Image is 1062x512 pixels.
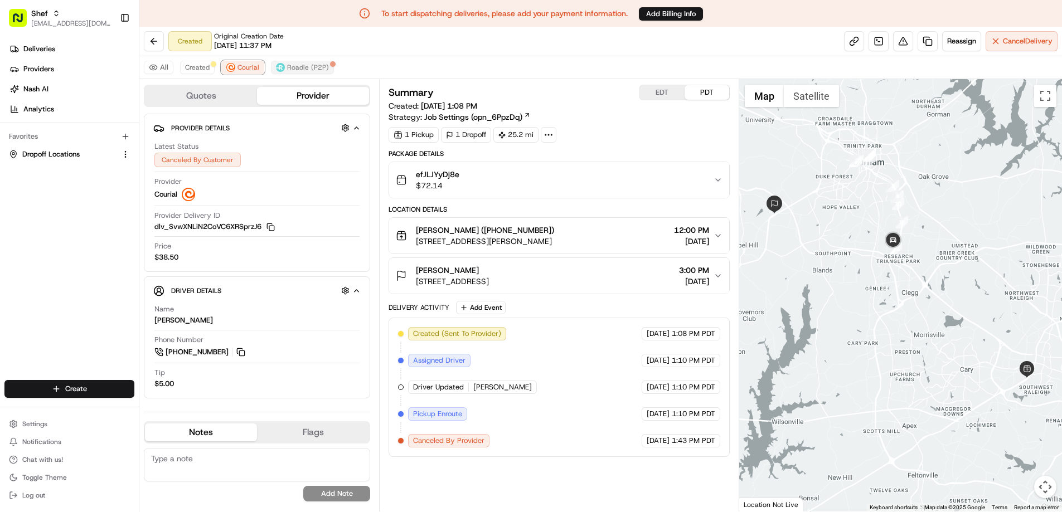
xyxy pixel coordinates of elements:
[413,355,465,365] span: Assigned Driver
[22,473,67,482] span: Toggle Theme
[31,8,48,19] button: Shef
[182,188,195,201] img: couriallogo.png
[23,44,55,54] span: Deliveries
[154,368,165,378] span: Tip
[784,85,839,107] button: Show satellite imagery
[22,491,45,500] span: Log out
[50,118,153,126] div: We're available if you need us!
[11,11,33,33] img: Nash
[647,409,670,419] span: [DATE]
[413,436,484,446] span: Canceled By Provider
[35,173,78,182] span: Shef Support
[639,7,703,21] button: Add Billing Info
[4,380,134,398] button: Create
[742,497,779,511] img: Google
[947,36,976,46] span: Reassign
[493,127,539,143] div: 25.2 mi
[389,111,531,123] div: Strategy:
[90,214,183,235] a: 💻API Documentation
[4,470,134,485] button: Toggle Theme
[11,145,75,154] div: Past conversations
[7,214,90,235] a: 📗Knowledge Base
[4,80,139,98] a: Nash AI
[924,504,985,510] span: Map data ©2025 Google
[166,347,229,357] span: [PHONE_NUMBER]
[863,150,875,162] div: 3
[647,329,670,339] span: [DATE]
[257,87,369,105] button: Provider
[145,423,257,441] button: Notes
[11,220,20,229] div: 📗
[413,409,462,419] span: Pickup Enroute
[154,335,203,345] span: Phone Number
[892,198,904,210] div: 10
[171,124,230,133] span: Provider Details
[80,173,84,182] span: •
[672,355,715,365] span: 1:10 PM PDT
[1034,476,1056,498] button: Map camera controls
[4,416,134,432] button: Settings
[50,106,183,118] div: Start new chat
[389,87,434,97] h3: Summary
[154,379,174,389] div: $5.00
[86,173,109,182] span: [DATE]
[456,301,506,314] button: Add Event
[9,149,117,159] a: Dropoff Locations
[860,153,872,165] div: 4
[1034,85,1056,107] button: Toggle fullscreen view
[647,382,670,392] span: [DATE]
[23,84,49,94] span: Nash AI
[145,87,257,105] button: Quotes
[23,106,43,126] img: 8571987876998_91fb9ceb93ad5c398215_72.jpg
[154,241,171,251] span: Price
[672,409,715,419] span: 1:10 PM PDT
[896,216,908,228] div: 11
[276,63,285,72] img: roadie-logo-v2.jpg
[31,19,111,28] span: [EMAIL_ADDRESS][DOMAIN_NAME]
[389,218,729,253] button: [PERSON_NAME] ([PHONE_NUMBER])[STREET_ADDRESS][PERSON_NAME]12:00 PM[DATE]
[424,111,522,123] span: Job Settings (opn_6PpzDq)
[647,355,670,365] span: [DATE]
[413,329,501,339] span: Created (Sent To Provider)
[4,434,134,450] button: Notifications
[4,128,134,145] div: Favorites
[29,72,184,84] input: Clear
[173,143,203,156] button: See all
[154,252,178,262] span: $38.50
[424,111,531,123] a: Job Settings (opn_6PpzDq)
[214,32,284,41] span: Original Creation Date
[742,497,779,511] a: Open this area in Google Maps (opens a new window)
[22,437,61,446] span: Notifications
[22,455,63,464] span: Chat with us!
[79,246,135,255] a: Powered byPylon
[1014,504,1059,510] a: Report a map error
[851,155,864,167] div: 7
[4,40,139,58] a: Deliveries
[22,420,47,428] span: Settings
[180,61,215,74] button: Created
[416,236,554,247] span: [STREET_ADDRESS][PERSON_NAME]
[11,45,203,62] p: Welcome 👋
[381,8,628,19] p: To start dispatching deliveries, please add your payment information.
[849,155,861,167] div: 6
[416,180,459,191] span: $72.14
[154,304,174,314] span: Name
[416,276,489,287] span: [STREET_ADDRESS]
[111,246,135,255] span: Pylon
[4,145,134,163] button: Dropoff Locations
[389,100,477,111] span: Created:
[154,346,247,358] a: [PHONE_NUMBER]
[4,100,139,118] a: Analytics
[154,189,177,199] span: Courial
[679,265,709,276] span: 3:00 PM
[389,162,729,198] button: efJLJYyDj8e$72.14
[144,61,173,74] button: All
[257,423,369,441] button: Flags
[421,101,477,111] span: [DATE] 1:08 PM
[153,281,361,300] button: Driver Details
[1003,36,1053,46] span: Cancel Delivery
[887,180,899,192] div: 8
[154,211,220,221] span: Provider Delivery ID
[11,162,29,180] img: Shef Support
